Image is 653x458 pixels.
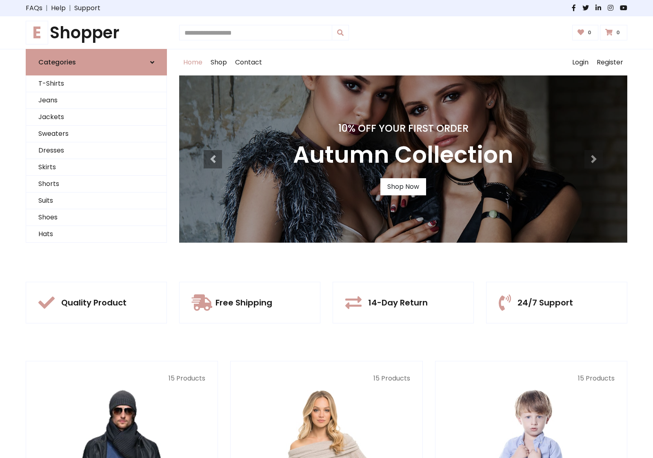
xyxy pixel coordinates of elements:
a: FAQs [26,3,42,13]
a: Support [74,3,100,13]
span: | [42,3,51,13]
p: 15 Products [38,374,205,383]
a: Shorts [26,176,167,192]
a: Sweaters [26,126,167,142]
a: Home [179,49,207,75]
h5: 14-Day Return [368,298,428,308]
a: 0 [600,25,627,40]
h4: 10% Off Your First Order [293,123,513,135]
span: 0 [586,29,593,36]
a: Hats [26,226,167,243]
a: Shop Now [380,178,426,195]
h6: Categories [38,58,76,66]
h5: 24/7 Support [518,298,573,308]
a: Help [51,3,66,13]
span: E [26,21,48,44]
a: Jeans [26,92,167,109]
a: Contact [231,49,266,75]
a: T-Shirts [26,75,167,92]
a: Login [568,49,593,75]
span: | [66,3,74,13]
a: Suits [26,192,167,209]
span: 0 [614,29,622,36]
p: 15 Products [448,374,615,383]
h1: Shopper [26,23,167,42]
a: Register [593,49,627,75]
h3: Autumn Collection [293,141,513,168]
h5: Quality Product [61,298,127,308]
a: 0 [572,25,599,40]
a: Dresses [26,142,167,159]
a: Categories [26,49,167,75]
a: Shoes [26,209,167,226]
a: EShopper [26,23,167,42]
a: Jackets [26,109,167,126]
a: Skirts [26,159,167,176]
p: 15 Products [243,374,410,383]
a: Shop [207,49,231,75]
h5: Free Shipping [215,298,272,308]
